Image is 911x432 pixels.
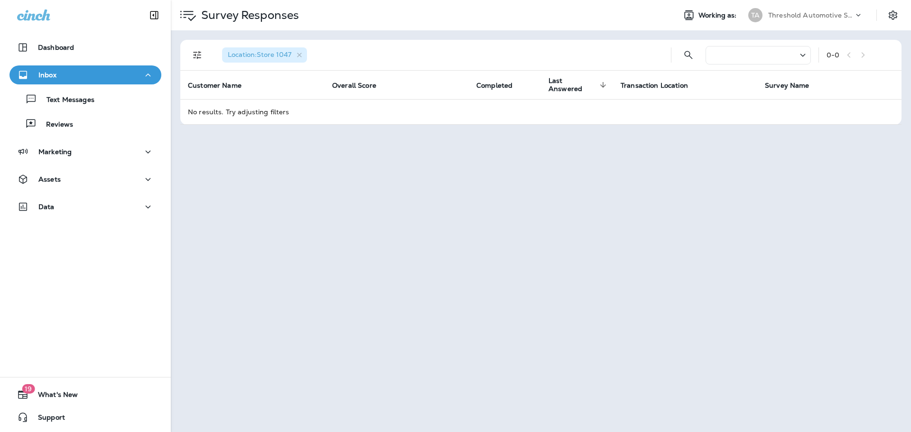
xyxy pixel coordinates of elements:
[38,175,61,183] p: Assets
[38,71,56,79] p: Inbox
[37,96,94,105] p: Text Messages
[768,11,854,19] p: Threshold Automotive Service dba Grease Monkey
[188,81,254,90] span: Customer Name
[228,50,291,59] span: Location : Store 1047
[38,44,74,51] p: Dashboard
[9,89,161,109] button: Text Messages
[698,11,739,19] span: Working as:
[141,6,167,25] button: Collapse Sidebar
[22,384,35,394] span: 19
[621,82,688,90] span: Transaction Location
[9,408,161,427] button: Support
[37,120,73,129] p: Reviews
[332,81,389,90] span: Overall Score
[197,8,299,22] p: Survey Responses
[9,65,161,84] button: Inbox
[884,7,902,24] button: Settings
[9,385,161,404] button: 19What's New
[476,81,525,90] span: Completed
[9,142,161,161] button: Marketing
[188,82,242,90] span: Customer Name
[679,46,698,64] button: Search Survey Responses
[9,197,161,216] button: Data
[765,82,809,90] span: Survey Name
[180,99,902,124] td: No results. Try adjusting filters
[476,82,512,90] span: Completed
[28,414,65,425] span: Support
[621,81,700,90] span: Transaction Location
[28,391,78,402] span: What's New
[9,38,161,57] button: Dashboard
[188,46,207,64] button: Filters
[748,8,762,22] div: TA
[332,82,376,90] span: Overall Score
[765,81,822,90] span: Survey Name
[9,114,161,134] button: Reviews
[548,77,597,93] span: Last Answered
[222,47,307,63] div: Location:Store 1047
[38,148,72,156] p: Marketing
[827,51,839,59] div: 0 - 0
[9,170,161,189] button: Assets
[38,203,55,211] p: Data
[548,77,609,93] span: Last Answered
